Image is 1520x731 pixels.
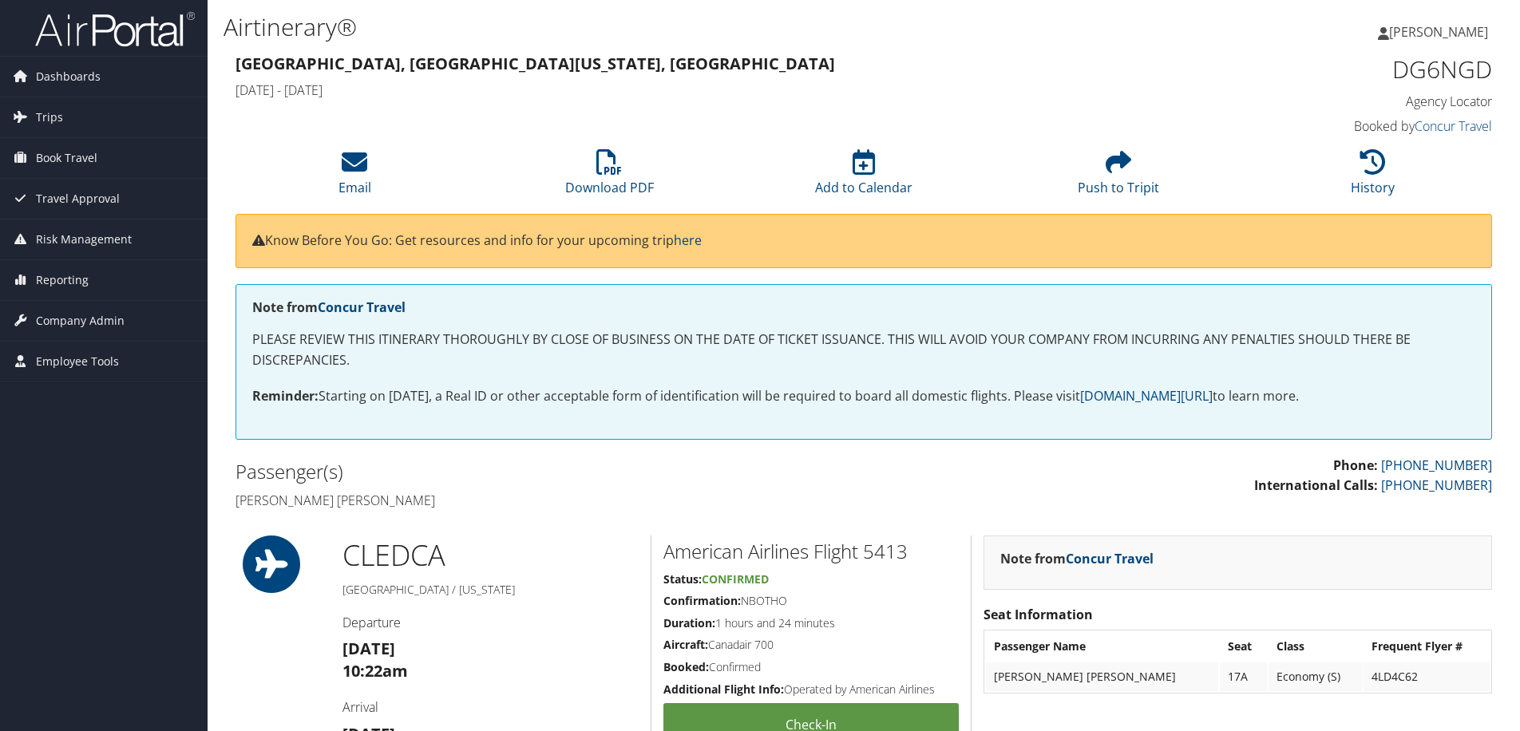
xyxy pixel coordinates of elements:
h4: Agency Locator [1196,93,1492,110]
a: [PHONE_NUMBER] [1381,456,1492,474]
a: [DOMAIN_NAME][URL] [1080,387,1213,405]
a: [PHONE_NUMBER] [1381,476,1492,494]
a: Email [338,158,371,196]
strong: Status: [663,571,702,587]
p: Know Before You Go: Get resources and info for your upcoming trip [252,231,1475,251]
span: Employee Tools [36,342,119,381]
span: Trips [36,97,63,137]
strong: Note from [252,298,406,316]
th: Frequent Flyer # [1364,632,1490,661]
span: Travel Approval [36,179,120,219]
strong: Booked: [663,659,709,674]
p: Starting on [DATE], a Real ID or other acceptable form of identification will be required to boar... [252,386,1475,407]
a: Concur Travel [318,298,406,316]
span: Reporting [36,260,89,300]
a: History [1351,158,1395,196]
h5: [GEOGRAPHIC_DATA] / [US_STATE] [342,582,639,598]
h2: Passenger(s) [236,458,852,485]
h4: Arrival [342,698,639,716]
h5: NBOTHO [663,593,959,609]
a: [PERSON_NAME] [1378,8,1504,56]
h1: Airtinerary® [224,10,1077,44]
img: airportal-logo.png [35,10,195,48]
td: [PERSON_NAME] [PERSON_NAME] [986,662,1219,691]
strong: Seat Information [984,606,1093,623]
strong: International Calls: [1254,476,1378,494]
strong: Reminder: [252,387,319,405]
th: Passenger Name [986,632,1219,661]
h1: CLE DCA [342,535,639,575]
h4: [DATE] - [DATE] [236,81,1172,99]
span: [PERSON_NAME] [1389,23,1488,41]
strong: 10:22am [342,660,408,682]
td: 4LD4C62 [1364,662,1490,691]
h4: Departure [342,614,639,631]
span: Confirmed [702,571,769,587]
a: Concur Travel [1415,117,1492,135]
strong: [DATE] [342,638,395,659]
span: Dashboards [36,57,101,97]
a: Concur Travel [1066,550,1154,567]
strong: Duration: [663,615,715,630]
h2: American Airlines Flight 5413 [663,538,959,565]
td: 17A [1220,662,1267,691]
p: PLEASE REVIEW THIS ITINERARY THOROUGHLY BY CLOSE OF BUSINESS ON THE DATE OF TICKET ISSUANCE. THIS... [252,330,1475,370]
th: Seat [1220,632,1267,661]
span: Company Admin [36,301,125,341]
a: Push to Tripit [1078,158,1159,196]
a: Add to Calendar [815,158,912,196]
h5: Operated by American Airlines [663,682,959,697]
span: Book Travel [36,138,97,178]
th: Class [1269,632,1363,661]
h1: DG6NGD [1196,53,1492,86]
h5: Confirmed [663,659,959,675]
h4: Booked by [1196,117,1492,135]
h4: [PERSON_NAME] [PERSON_NAME] [236,492,852,509]
h5: Canadair 700 [663,637,959,653]
a: Download PDF [565,158,654,196]
strong: Additional Flight Info: [663,682,784,697]
strong: [GEOGRAPHIC_DATA], [GEOGRAPHIC_DATA] [US_STATE], [GEOGRAPHIC_DATA] [236,53,835,74]
a: here [674,231,702,249]
h5: 1 hours and 24 minutes [663,615,959,631]
strong: Aircraft: [663,637,708,652]
strong: Note from [1000,550,1154,567]
strong: Phone: [1333,456,1378,474]
td: Economy (S) [1269,662,1363,691]
span: Risk Management [36,219,132,259]
strong: Confirmation: [663,593,741,608]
